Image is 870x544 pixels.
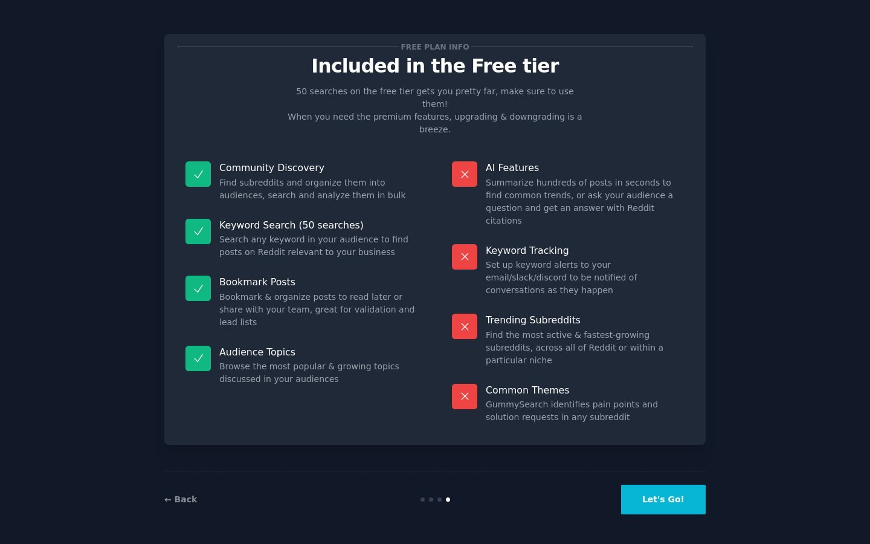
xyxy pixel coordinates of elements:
p: Common Themes [486,384,685,397]
dd: Find subreddits and organize them into audiences, search and analyze them in bulk [219,176,418,202]
p: 50 searches on the free tier gets you pretty far, make sure to use them! When you need the premiu... [283,85,587,136]
p: Keyword Search (50 searches) [219,219,418,232]
dd: Find the most active & fastest-growing subreddits, across all of Reddit or within a particular niche [486,329,685,367]
a: ← Back [164,494,197,504]
dd: Summarize hundreds of posts in seconds to find common trends, or ask your audience a question and... [486,176,685,227]
dd: Search any keyword in your audience to find posts on Reddit relevant to your business [219,233,418,259]
dd: Bookmark & organize posts to read later or share with your team, great for validation and lead lists [219,291,418,329]
dd: Browse the most popular & growing topics discussed in your audiences [219,360,418,386]
p: AI Features [486,161,685,174]
p: Community Discovery [219,161,418,174]
p: Trending Subreddits [486,314,685,326]
button: Let's Go! [621,485,706,514]
dd: GummySearch identifies pain points and solution requests in any subreddit [486,398,685,424]
p: Included in the Free tier [177,56,693,77]
span: Free plan info [399,40,471,53]
p: Audience Topics [219,346,418,358]
dd: Set up keyword alerts to your email/slack/discord to be notified of conversations as they happen [486,259,685,297]
p: Bookmark Posts [219,276,418,288]
p: Keyword Tracking [486,244,685,257]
